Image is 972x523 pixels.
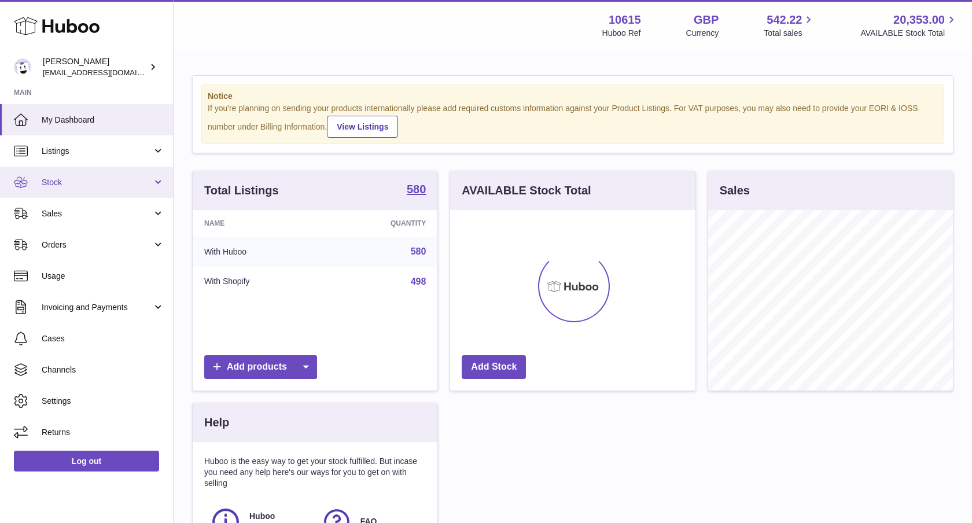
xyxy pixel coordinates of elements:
[204,355,317,379] a: Add products
[720,183,750,198] h3: Sales
[411,277,426,286] a: 498
[204,456,426,489] p: Huboo is the easy way to get your stock fulfilled. But incase you need any help here's our ways f...
[14,58,31,76] img: fulfillment@fable.com
[462,355,526,379] a: Add Stock
[694,12,719,28] strong: GBP
[602,28,641,39] div: Huboo Ref
[208,103,938,138] div: If you're planning on sending your products internationally please add required customs informati...
[208,91,938,102] strong: Notice
[860,28,958,39] span: AVAILABLE Stock Total
[42,333,164,344] span: Cases
[764,12,815,39] a: 542.22 Total sales
[42,208,152,219] span: Sales
[42,302,152,313] span: Invoicing and Payments
[860,12,958,39] a: 20,353.00 AVAILABLE Stock Total
[204,183,279,198] h3: Total Listings
[43,68,170,77] span: [EMAIL_ADDRESS][DOMAIN_NAME]
[42,427,164,438] span: Returns
[327,116,398,138] a: View Listings
[407,183,426,195] strong: 580
[204,415,229,430] h3: Help
[411,246,426,256] a: 580
[407,183,426,197] a: 580
[42,146,152,157] span: Listings
[42,364,164,375] span: Channels
[193,267,325,297] td: With Shopify
[686,28,719,39] div: Currency
[42,240,152,251] span: Orders
[42,271,164,282] span: Usage
[609,12,641,28] strong: 10615
[14,451,159,472] a: Log out
[462,183,591,198] h3: AVAILABLE Stock Total
[42,396,164,407] span: Settings
[325,210,437,237] th: Quantity
[42,177,152,188] span: Stock
[764,28,815,39] span: Total sales
[193,210,325,237] th: Name
[42,115,164,126] span: My Dashboard
[193,237,325,267] td: With Huboo
[43,56,147,78] div: [PERSON_NAME]
[893,12,945,28] span: 20,353.00
[767,12,802,28] span: 542.22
